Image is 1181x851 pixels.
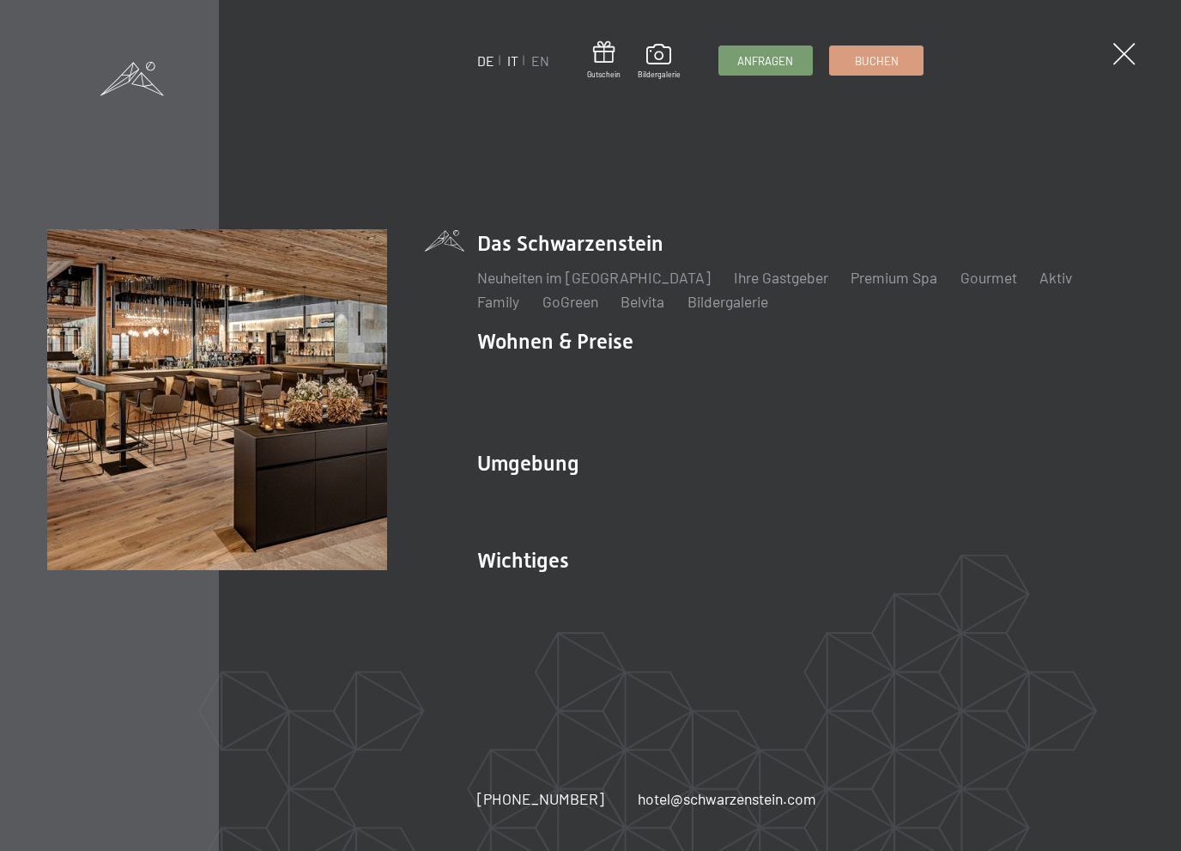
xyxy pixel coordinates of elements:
a: Gourmet [960,268,1017,287]
span: Anfragen [737,53,793,69]
a: Gutschein [587,41,621,80]
a: EN [531,52,549,69]
a: Bildergalerie [638,44,681,80]
span: [PHONE_NUMBER] [477,789,604,808]
a: Aktiv [1039,268,1072,287]
a: Buchen [830,46,923,75]
a: Ihre Gastgeber [734,268,828,287]
span: Gutschein [587,70,621,80]
a: [PHONE_NUMBER] [477,788,604,810]
span: Bildergalerie [638,70,681,80]
a: Anfragen [719,46,812,75]
span: Buchen [855,53,899,69]
a: IT [507,52,518,69]
a: hotel@schwarzenstein.com [638,788,816,810]
a: Family [477,292,519,311]
a: Belvita [621,292,664,311]
a: Neuheiten im [GEOGRAPHIC_DATA] [477,268,711,287]
a: GoGreen [542,292,598,311]
a: Premium Spa [851,268,937,287]
a: DE [477,52,494,69]
a: Bildergalerie [687,292,768,311]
